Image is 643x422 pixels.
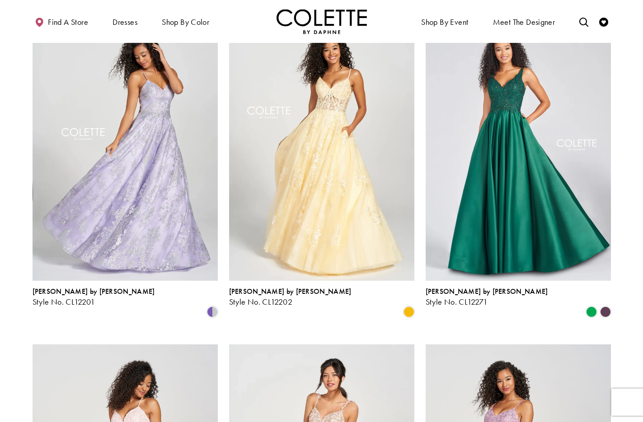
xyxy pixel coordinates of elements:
[491,9,558,34] a: Meet the designer
[229,288,352,306] div: Colette by Daphne Style No. CL12202
[577,9,591,34] a: Toggle search
[160,9,211,34] span: Shop by color
[404,306,414,317] i: Buttercup
[419,9,470,34] span: Shop By Event
[48,18,88,27] span: Find a store
[33,11,218,280] a: Visit Colette by Daphne Style No. CL12201 Page
[113,18,137,27] span: Dresses
[493,18,555,27] span: Meet the designer
[162,18,209,27] span: Shop by color
[33,287,155,296] span: [PERSON_NAME] by [PERSON_NAME]
[426,287,548,296] span: [PERSON_NAME] by [PERSON_NAME]
[207,306,218,317] i: Violet/Silver
[33,288,155,306] div: Colette by Daphne Style No. CL12201
[110,9,140,34] span: Dresses
[229,297,293,307] span: Style No. CL12202
[426,288,548,306] div: Colette by Daphne Style No. CL12271
[597,9,610,34] a: Check Wishlist
[229,287,352,296] span: [PERSON_NAME] by [PERSON_NAME]
[600,306,611,317] i: Plum
[229,11,414,280] a: Visit Colette by Daphne Style No. CL12202 Page
[586,306,597,317] i: Emerald
[277,9,367,34] img: Colette by Daphne
[33,9,90,34] a: Find a store
[421,18,468,27] span: Shop By Event
[426,11,611,280] a: Visit Colette by Daphne Style No. CL12271 Page
[277,9,367,34] a: Visit Home Page
[33,297,95,307] span: Style No. CL12201
[426,297,488,307] span: Style No. CL12271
